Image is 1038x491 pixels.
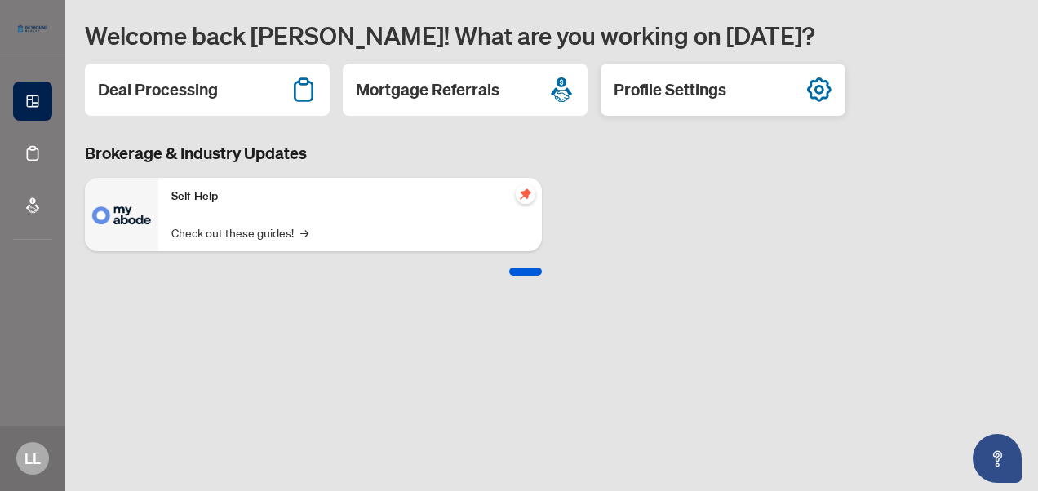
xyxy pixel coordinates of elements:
h2: Mortgage Referrals [356,78,499,101]
h3: Brokerage & Industry Updates [85,142,542,165]
h2: Deal Processing [98,78,218,101]
button: Open asap [973,434,1022,483]
img: Self-Help [85,178,158,251]
a: Check out these guides!→ [171,223,308,241]
span: LL [24,447,41,470]
h1: Welcome back [PERSON_NAME]! What are you working on [DATE]? [85,20,1018,51]
h2: Profile Settings [614,78,726,101]
img: logo [13,20,52,37]
span: → [300,223,308,241]
p: Self-Help [171,188,529,206]
span: pushpin [516,184,535,204]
